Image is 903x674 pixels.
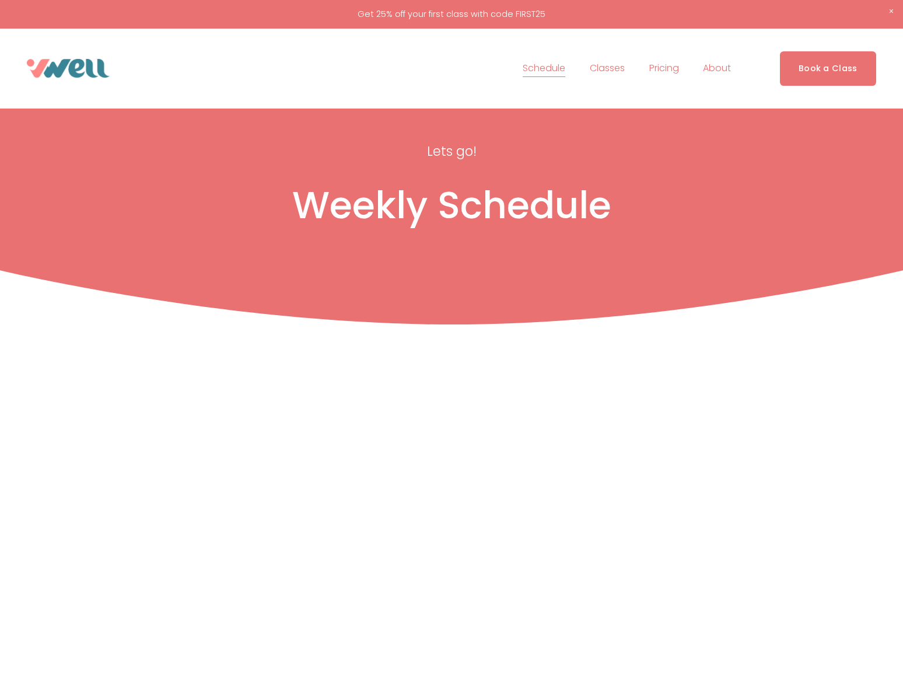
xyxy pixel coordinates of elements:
[703,59,731,78] a: folder dropdown
[590,59,625,78] a: folder dropdown
[101,183,801,229] h1: Weekly Schedule
[307,139,596,163] p: Lets go!
[27,59,110,78] img: VWell
[523,59,565,78] a: Schedule
[780,51,876,86] a: Book a Class
[649,59,679,78] a: Pricing
[703,60,731,77] span: About
[590,60,625,77] span: Classes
